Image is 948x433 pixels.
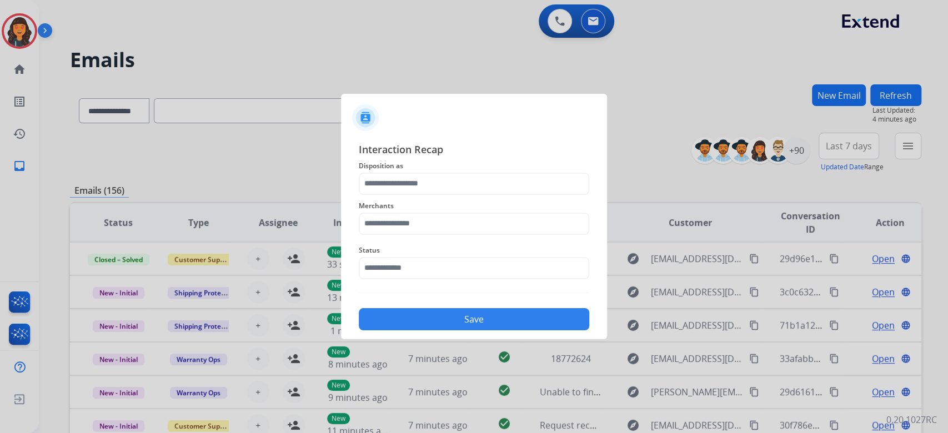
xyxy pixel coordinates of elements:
[359,159,589,173] span: Disposition as
[359,308,589,330] button: Save
[886,413,937,426] p: 0.20.1027RC
[359,199,589,213] span: Merchants
[359,142,589,159] span: Interaction Recap
[359,244,589,257] span: Status
[352,104,379,131] img: contactIcon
